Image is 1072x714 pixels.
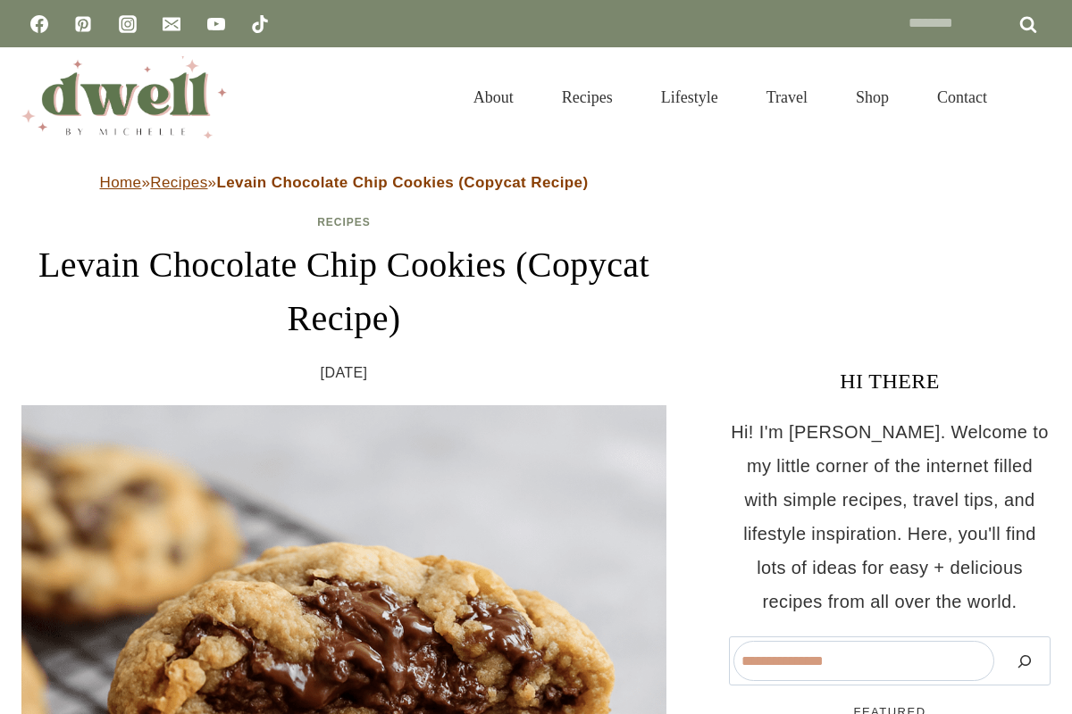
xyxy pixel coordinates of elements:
[65,6,101,42] a: Pinterest
[198,6,234,42] a: YouTube
[637,66,742,129] a: Lifestyle
[1003,641,1046,681] button: Search
[100,174,142,191] a: Home
[449,66,1011,129] nav: Primary Navigation
[21,56,227,138] img: DWELL by michelle
[317,216,371,228] a: Recipes
[449,66,538,129] a: About
[913,66,1011,129] a: Contact
[21,6,57,42] a: Facebook
[1020,82,1051,112] button: View Search Form
[742,66,832,129] a: Travel
[21,238,666,345] h1: Levain Chocolate Chip Cookies (Copycat Recipe)
[110,6,146,42] a: Instagram
[216,174,588,191] strong: Levain Chocolate Chip Cookies (Copycat Recipe)
[150,174,207,191] a: Recipes
[321,360,368,386] time: [DATE]
[242,6,278,42] a: TikTok
[729,365,1051,397] h3: HI THERE
[538,66,637,129] a: Recipes
[832,66,913,129] a: Shop
[100,174,589,191] span: » »
[154,6,189,42] a: Email
[729,415,1051,619] p: Hi! I'm [PERSON_NAME]. Welcome to my little corner of the internet filled with simple recipes, tr...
